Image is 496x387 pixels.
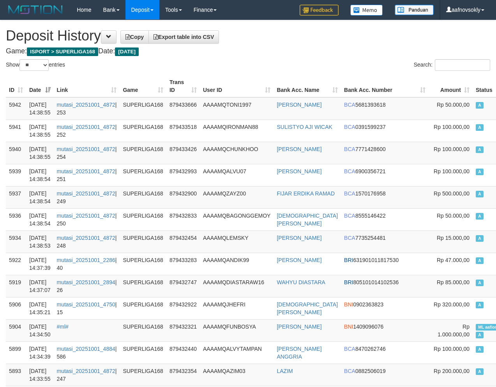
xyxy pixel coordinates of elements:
[166,186,200,208] td: 879432900
[26,186,54,208] td: [DATE] 14:38:54
[54,253,120,275] td: | 40
[6,341,26,364] td: 5899
[120,297,166,319] td: SUPERLIGA168
[277,146,321,152] a: [PERSON_NAME]
[26,120,54,142] td: [DATE] 14:38:55
[6,120,26,142] td: 5941
[344,124,355,130] span: BCA
[6,275,26,297] td: 5919
[120,142,166,164] td: SUPERLIGA168
[341,186,429,208] td: 1570176958
[434,168,470,174] span: Rp 100.000,00
[476,346,484,353] span: Approved
[476,213,484,220] span: Approved
[120,253,166,275] td: SUPERLIGA168
[277,190,335,197] a: FIJAR ERDIKA RAMAD
[166,275,200,297] td: 879432747
[341,364,429,386] td: 0882506019
[6,164,26,186] td: 5939
[120,364,166,386] td: SUPERLIGA168
[57,213,115,219] a: mutasi_20251001_4872
[277,346,321,360] a: [PERSON_NAME] ANGGRIA
[277,124,332,130] a: SULISTYO AJI WICAK
[437,279,470,285] span: Rp 85.000,00
[344,301,353,308] span: BNI
[26,364,54,386] td: [DATE] 14:33:55
[166,75,200,97] th: Trans ID: activate to sort column ascending
[115,47,139,56] span: [DATE]
[476,169,484,175] span: Approved
[350,5,383,16] img: Button%20Memo.svg
[437,235,470,241] span: Rp 15.000,00
[120,30,149,44] a: Copy
[434,301,470,308] span: Rp 320.000,00
[437,257,470,263] span: Rp 47.000,00
[476,102,484,109] span: Approved
[166,253,200,275] td: 879433283
[277,168,321,174] a: [PERSON_NAME]
[341,319,429,341] td: 1409096076
[344,213,355,219] span: BCA
[26,97,54,120] td: [DATE] 14:38:55
[57,301,115,308] a: mutasi_20251001_4750
[57,190,115,197] a: mutasi_20251001_4872
[200,208,274,230] td: AAAAMQBAGONGGEMOY
[120,97,166,120] td: SUPERLIGA168
[54,297,120,319] td: | 15
[166,97,200,120] td: 879433666
[341,230,429,253] td: 7735254481
[434,146,470,152] span: Rp 100.000,00
[125,34,144,40] span: Copy
[166,319,200,341] td: 879432321
[166,142,200,164] td: 879433426
[341,142,429,164] td: 7771428600
[200,120,274,142] td: AAAAMQIRONMAN88
[200,364,274,386] td: AAAAMQAZIM03
[57,168,115,174] a: mutasi_20251001_4872
[120,164,166,186] td: SUPERLIGA168
[6,47,490,55] h4: Game: Date:
[166,208,200,230] td: 879432833
[200,97,274,120] td: AAAAMQTONI1997
[476,368,484,375] span: Approved
[26,75,54,97] th: Date: activate to sort column ascending
[344,324,353,330] span: BNI
[434,190,470,197] span: Rp 500.000,00
[26,297,54,319] td: [DATE] 14:35:21
[6,75,26,97] th: ID: activate to sort column ascending
[57,235,115,241] a: mutasi_20251001_4872
[200,275,274,297] td: AAAAMQDIASTARAW16
[54,164,120,186] td: | 251
[476,235,484,242] span: Approved
[6,208,26,230] td: 5936
[200,341,274,364] td: AAAAMQALVYTAMPAN
[166,120,200,142] td: 879433518
[341,120,429,142] td: 0391599237
[274,75,341,97] th: Bank Acc. Name: activate to sort column ascending
[277,257,321,263] a: [PERSON_NAME]
[26,319,54,341] td: [DATE] 14:34:50
[341,253,429,275] td: 631901011817530
[414,59,490,71] label: Search:
[341,75,429,97] th: Bank Acc. Number: activate to sort column ascending
[54,120,120,142] td: | 252
[341,97,429,120] td: 5681393618
[344,146,355,152] span: BCA
[476,146,484,153] span: Approved
[277,368,293,374] a: LAZIM
[26,142,54,164] td: [DATE] 14:38:55
[344,190,355,197] span: BCA
[395,5,434,15] img: panduan.png
[166,164,200,186] td: 879432993
[434,368,470,374] span: Rp 200.000,00
[344,346,355,352] span: BCA
[57,257,115,263] a: mutasi_20251001_2286
[120,186,166,208] td: SUPERLIGA168
[6,4,65,16] img: MOTION_logo.png
[6,59,65,71] label: Show entries
[54,230,120,253] td: | 248
[200,142,274,164] td: AAAAMQCHUNKHOO
[26,275,54,297] td: [DATE] 14:37:07
[120,120,166,142] td: SUPERLIGA168
[200,164,274,186] td: AAAAMQALVU07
